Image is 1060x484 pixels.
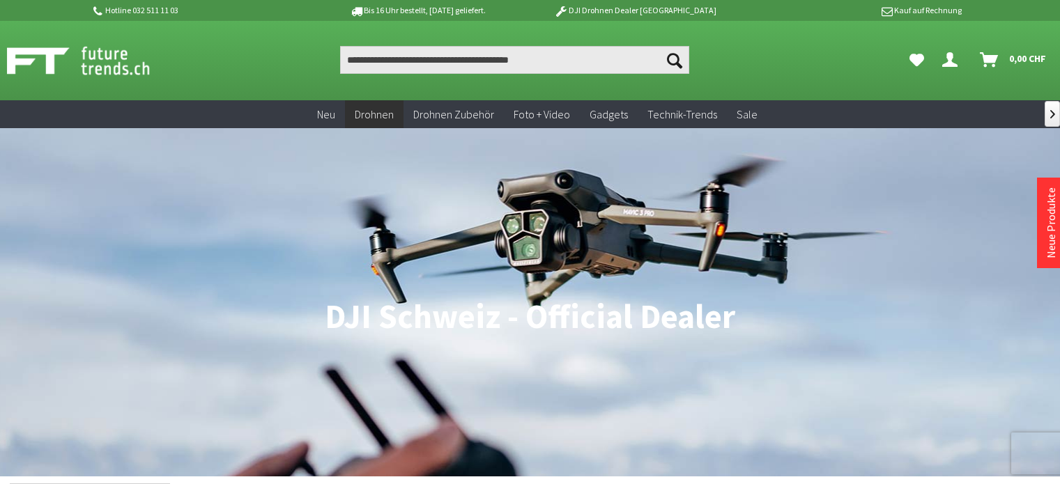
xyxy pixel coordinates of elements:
a: Neu [307,100,345,129]
span: 0,00 CHF [1009,47,1046,70]
span: Sale [737,107,758,121]
p: Bis 16 Uhr bestellt, [DATE] geliefert. [309,2,526,19]
span: Drohnen Zubehör [413,107,494,121]
a: Foto + Video [504,100,580,129]
span: Gadgets [590,107,628,121]
span:  [1050,110,1055,118]
a: Meine Favoriten [902,46,931,74]
a: Sale [727,100,767,129]
p: Hotline 032 511 11 03 [91,2,309,19]
span: Neu [317,107,335,121]
img: Shop Futuretrends - zur Startseite wechseln [7,43,180,78]
a: Dein Konto [937,46,969,74]
a: Neue Produkte [1044,187,1058,258]
a: Technik-Trends [638,100,727,129]
a: Drohnen Zubehör [404,100,504,129]
a: Warenkorb [974,46,1053,74]
span: Drohnen [355,107,394,121]
span: Technik-Trends [647,107,717,121]
input: Produkt, Marke, Kategorie, EAN, Artikelnummer… [340,46,689,74]
span: Foto + Video [514,107,570,121]
button: Suchen [660,46,689,74]
a: Gadgets [580,100,638,129]
a: Drohnen [345,100,404,129]
p: DJI Drohnen Dealer [GEOGRAPHIC_DATA] [526,2,744,19]
p: Kauf auf Rechnung [744,2,962,19]
h1: DJI Schweiz - Official Dealer [10,299,1050,334]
